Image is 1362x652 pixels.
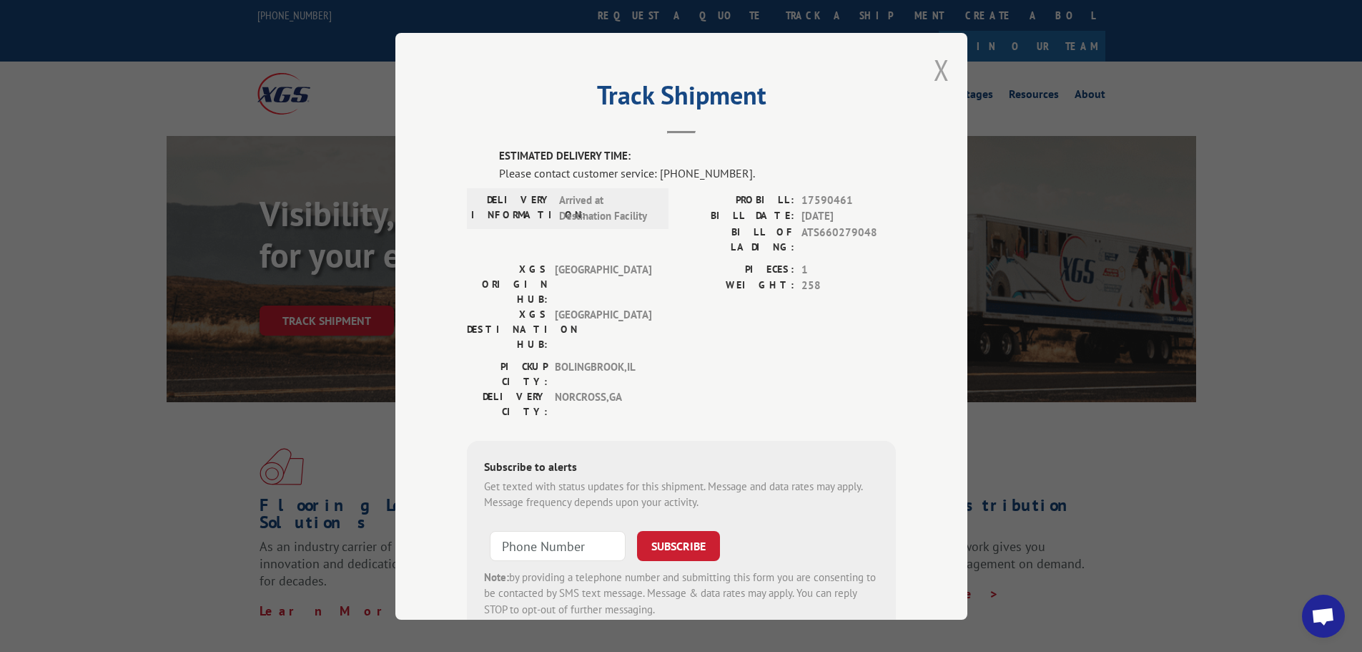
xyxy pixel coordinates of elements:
label: PIECES: [681,261,794,278]
div: Get texted with status updates for this shipment. Message and data rates may apply. Message frequ... [484,478,879,510]
span: [GEOGRAPHIC_DATA] [555,306,651,351]
label: WEIGHT: [681,278,794,294]
label: PICKUP CITY: [467,359,548,389]
span: [GEOGRAPHIC_DATA] [555,261,651,306]
label: PROBILL: [681,192,794,208]
span: 1 [801,261,896,278]
input: Phone Number [490,530,626,560]
label: BILL OF LADING: [681,224,794,254]
div: by providing a telephone number and submitting this form you are consenting to be contacted by SM... [484,569,879,618]
span: ATS660279048 [801,224,896,254]
label: XGS DESTINATION HUB: [467,306,548,351]
span: 17590461 [801,192,896,208]
button: Close modal [934,51,949,89]
label: BILL DATE: [681,208,794,225]
label: DELIVERY INFORMATION: [471,192,552,224]
label: ESTIMATED DELIVERY TIME: [499,148,896,165]
span: [DATE] [801,208,896,225]
div: Subscribe to alerts [484,457,879,478]
div: Please contact customer service: [PHONE_NUMBER]. [499,164,896,181]
span: BOLINGBROOK , IL [555,359,651,389]
h2: Track Shipment [467,85,896,112]
span: Arrived at Destination Facility [559,192,656,224]
span: NORCROSS , GA [555,389,651,419]
strong: Note: [484,570,509,583]
button: SUBSCRIBE [637,530,720,560]
a: Open chat [1302,595,1345,638]
label: XGS ORIGIN HUB: [467,261,548,306]
label: DELIVERY CITY: [467,389,548,419]
span: 258 [801,278,896,294]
